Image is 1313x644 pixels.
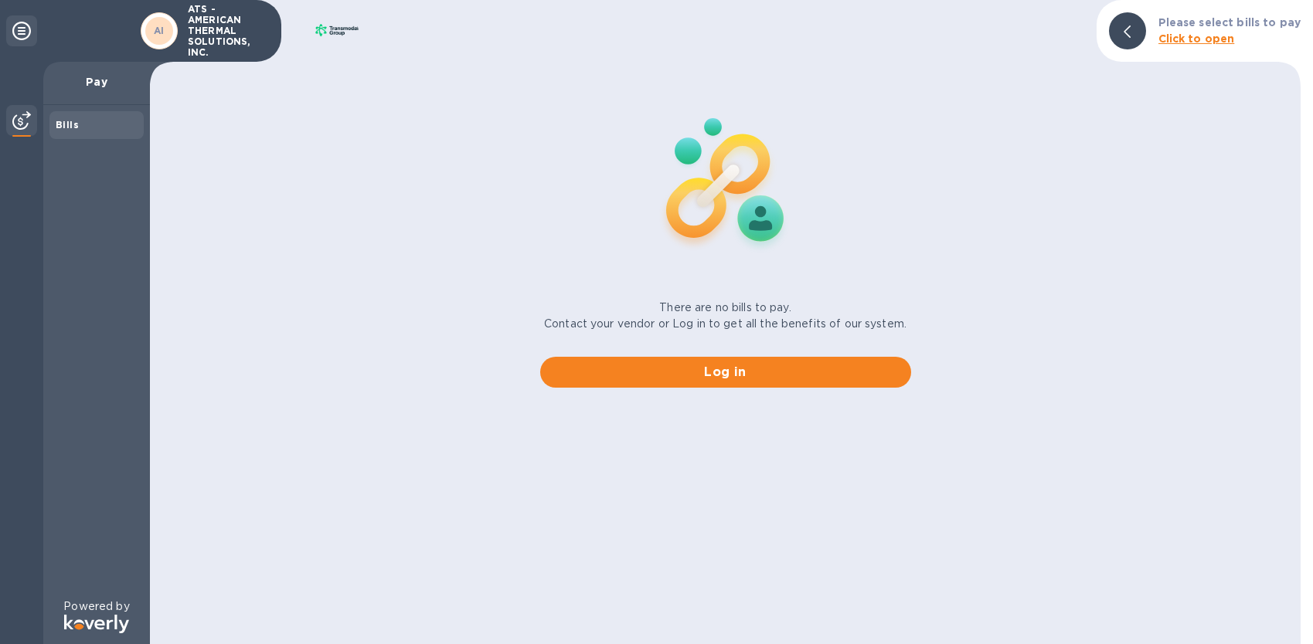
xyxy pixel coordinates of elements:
p: ATS - AMERICAN THERMAL SOLUTIONS, INC. [188,4,265,58]
p: Powered by [63,598,129,615]
b: Click to open [1158,32,1235,45]
span: Log in [553,363,899,381]
p: Pay [56,74,138,90]
b: Please select bills to pay [1158,16,1301,29]
button: Log in [540,357,911,388]
p: There are no bills to pay. Contact your vendor or Log in to get all the benefits of our system. [544,300,907,332]
img: Logo [64,615,129,633]
b: Bills [56,119,79,130]
b: AI [154,25,165,36]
